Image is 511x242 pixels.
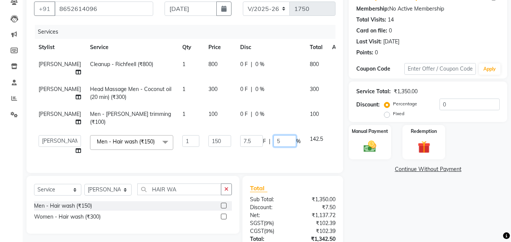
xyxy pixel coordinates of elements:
a: Continue Without Payment [350,165,506,173]
img: _gift.svg [414,139,434,155]
span: 0 % [255,110,264,118]
span: 800 [208,61,217,68]
input: Search by Name/Mobile/Email/Code [54,2,153,16]
div: Total Visits: [356,16,386,24]
button: +91 [34,2,55,16]
div: ₹102.39 [293,219,341,227]
div: Service Total: [356,88,391,96]
span: 100 [310,111,319,117]
span: Head Massage Men - Coconut oil (20 min) (₹300) [90,86,171,100]
div: ₹1,350.00 [293,196,341,203]
span: | [251,85,252,93]
input: Search or Scan [137,183,221,195]
div: ₹7.50 [293,203,341,211]
th: Stylist [34,39,85,56]
div: ₹1,137.72 [293,211,341,219]
span: | [251,110,252,118]
span: SGST [250,220,264,227]
div: Discount: [244,203,293,211]
div: ( ) [244,219,293,227]
div: Membership: [356,5,389,13]
span: [PERSON_NAME] [39,86,81,92]
div: Net: [244,211,293,219]
div: Discount: [356,101,380,109]
span: Total [250,184,267,192]
span: % [296,137,301,145]
th: Service [85,39,178,56]
th: Disc [236,39,305,56]
span: Men - [PERSON_NAME] trimming (₹100) [90,111,171,125]
span: 300 [208,86,217,92]
div: Coupon Code [356,65,404,73]
button: Apply [479,63,500,75]
span: 1 [182,111,185,117]
div: [DATE] [383,38,399,46]
div: 0 [375,49,378,57]
span: 1 [182,61,185,68]
span: 1 [182,86,185,92]
label: Manual Payment [352,128,388,135]
span: 300 [310,86,319,92]
span: 100 [208,111,217,117]
a: x [155,138,158,145]
div: No Active Membership [356,5,500,13]
span: | [251,60,252,68]
span: [PERSON_NAME] [39,61,81,68]
span: F [263,137,266,145]
span: [PERSON_NAME] [39,111,81,117]
span: CGST [250,228,264,234]
span: 9% [266,228,273,234]
div: Women - Hair wash (₹300) [34,213,101,221]
span: | [269,137,270,145]
label: Fixed [393,110,404,117]
div: 14 [388,16,394,24]
span: 0 F [240,85,248,93]
span: 0 % [255,60,264,68]
div: ( ) [244,227,293,235]
th: Qty [178,39,204,56]
div: Sub Total: [244,196,293,203]
span: 142.5 [310,136,323,142]
span: 0 F [240,60,248,68]
span: 800 [310,61,319,68]
div: ₹102.39 [293,227,341,235]
th: Price [204,39,236,56]
span: 0 F [240,110,248,118]
div: Men - Hair wash (₹150) [34,202,92,210]
div: Last Visit: [356,38,382,46]
label: Percentage [393,100,417,107]
div: Card on file: [356,27,387,35]
th: Total [305,39,328,56]
input: Enter Offer / Coupon Code [404,63,476,75]
div: 0 [389,27,392,35]
span: 0 % [255,85,264,93]
th: Action [328,39,353,56]
label: Redemption [411,128,437,135]
span: 9% [265,220,272,226]
div: Points: [356,49,373,57]
div: ₹1,350.00 [394,88,418,96]
span: Men - Hair wash (₹150) [97,138,155,145]
span: Cleanup - Richfeell (₹800) [90,61,153,68]
img: _cash.svg [360,139,380,154]
div: Services [35,25,341,39]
